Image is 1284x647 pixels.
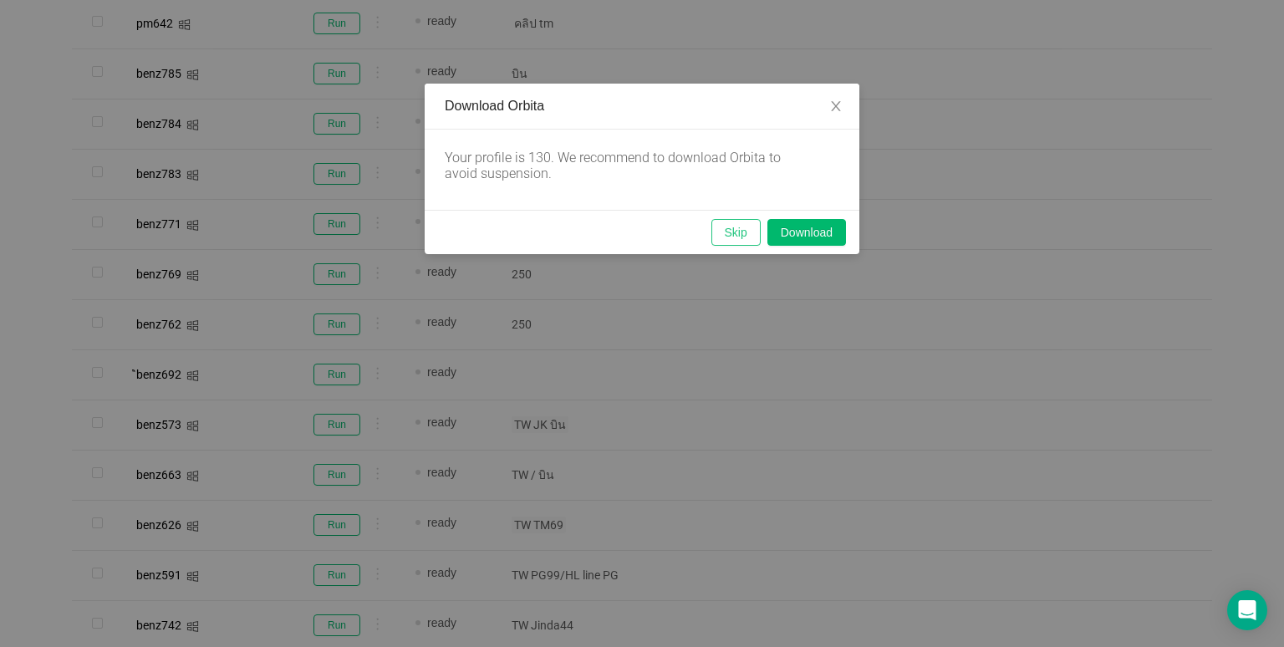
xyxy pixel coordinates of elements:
[829,99,843,113] i: icon: close
[445,150,813,181] div: Your profile is 130. We recommend to download Orbita to avoid suspension.
[1227,590,1267,630] div: Open Intercom Messenger
[445,97,839,115] div: Download Orbita
[767,219,846,246] button: Download
[711,219,761,246] button: Skip
[813,84,859,130] button: Close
